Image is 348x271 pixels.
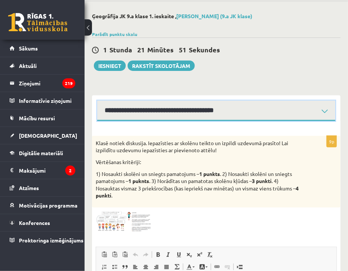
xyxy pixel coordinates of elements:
a: Maksājumi2 [10,162,75,179]
p: Klasē notiek diskusija. Iepazīsties ar skolēnu teikto un izpildi uzdevumā prasīto! Lai izpildītu ... [96,140,300,154]
i: 2 [65,166,75,176]
a: Sākums [10,40,75,57]
strong: 3 punkti [252,177,272,184]
a: Konferences [10,214,75,231]
span: Atzīmes [19,185,39,191]
a: Parādīt punktu skalu [92,31,137,37]
span: Konferences [19,219,50,226]
legend: Maksājumi [19,162,75,179]
a: Atkārtot (vadīšanas taustiņš+Y) [141,250,151,259]
span: 1 [103,45,107,54]
a: Noņemt stilus [205,250,215,259]
p: 9p [326,135,337,147]
a: Proktoringa izmēģinājums [10,232,75,249]
a: Apakšraksts [184,250,194,259]
body: Bagātinātā teksta redaktors, wiswyg-editor-user-answer-47433811846840 [7,7,233,15]
legend: Ziņojumi [19,75,75,92]
span: Mācību resursi [19,115,55,121]
a: Slīpraksts (vadīšanas taustiņš+I) [163,250,174,259]
a: Atcelt (vadīšanas taustiņš+Z) [130,250,141,259]
i: 219 [62,78,75,88]
h2: Ģeogrāfija JK 9.a klase 1. ieskaite , [92,13,341,19]
button: Iesniegt [94,61,126,71]
a: Rīgas 1. Tālmācības vidusskola [8,13,68,32]
a: Aktuāli [10,57,75,74]
a: Atzīmes [10,179,75,196]
span: 21 [137,45,145,54]
span: Digitālie materiāli [19,150,63,156]
a: Ievietot kā vienkāršu tekstu (vadīšanas taustiņš+pārslēgšanas taustiņš+V) [109,250,120,259]
a: Ziņojumi219 [10,75,75,92]
span: [DEMOGRAPHIC_DATA] [19,132,77,139]
span: Aktuāli [19,62,37,69]
a: [PERSON_NAME] (9.a JK klase) [176,13,252,19]
span: Stunda [109,45,132,54]
b: 1 puknts [128,177,149,184]
span: Motivācijas programma [19,202,78,209]
a: Pasvītrojums (vadīšanas taustiņš+U) [174,250,184,259]
p: Vērtēšanas kritēriji: [96,159,300,166]
strong: 1 punkts [199,170,220,177]
strong: 4 punkti [96,185,299,199]
a: Motivācijas programma [10,197,75,214]
span: 51 [179,45,186,54]
span: Sākums [19,45,38,52]
legend: Informatīvie ziņojumi [19,92,75,109]
a: Informatīvie ziņojumi [10,92,75,109]
a: Treknraksts (vadīšanas taustiņš+B) [153,250,163,259]
a: [DEMOGRAPHIC_DATA] [10,127,75,144]
p: 1) Nosaukti skolēni un sniegts pamatojums – . 2) Nosaukti skolēni un sniegts pamatojums – . 3) No... [96,170,300,199]
a: Digitālie materiāli [10,144,75,161]
a: Ielīmēt (vadīšanas taustiņš+V) [99,250,109,259]
a: Augšraksts [194,250,205,259]
a: Ievietot no Worda [120,250,130,259]
span: Minūtes [147,45,174,54]
a: Mācību resursi [10,110,75,127]
img: jau4444.png [96,211,151,232]
span: Proktoringa izmēģinājums [19,237,83,244]
span: Sekundes [189,45,220,54]
a: Rakstīt skolotājam [128,61,195,71]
